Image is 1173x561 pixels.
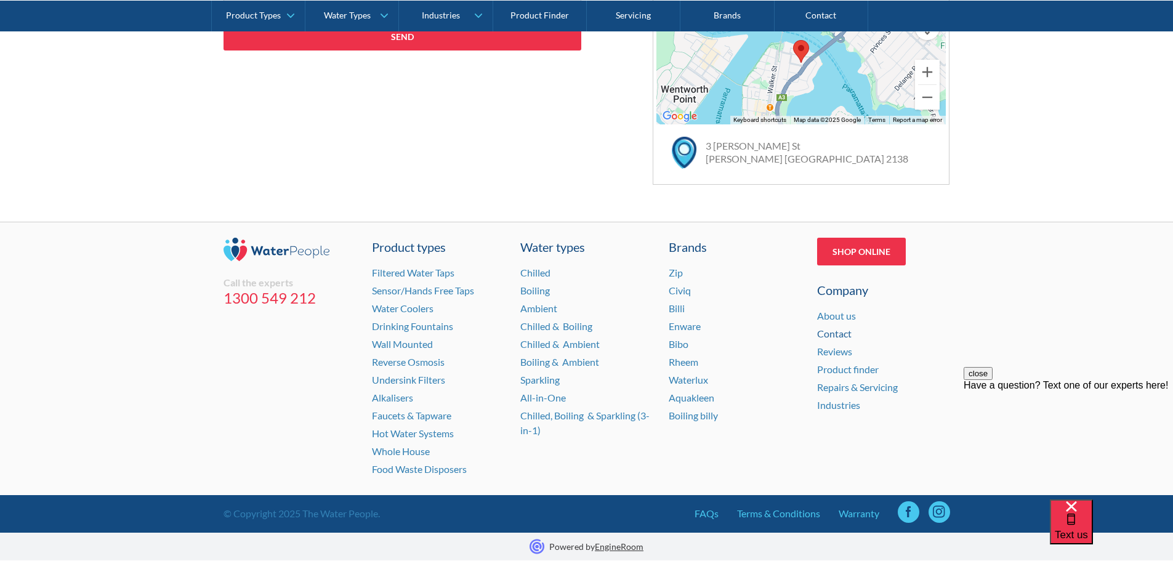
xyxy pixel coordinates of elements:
[372,338,433,350] a: Wall Mounted
[733,116,786,124] button: Keyboard shortcuts
[520,238,653,256] a: Water types
[737,506,820,521] a: Terms & Conditions
[817,281,950,299] div: Company
[669,338,688,350] a: Bibo
[868,116,885,123] a: Terms (opens in new tab)
[372,463,467,475] a: Food Waste Disposers
[520,285,550,296] a: Boiling
[372,302,433,314] a: Water Coolers
[372,427,454,439] a: Hot Water Systems
[669,302,685,314] a: Billi
[915,85,940,110] button: Zoom out
[520,356,599,368] a: Boiling & Ambient
[549,540,643,553] p: Powered by
[659,108,700,124] img: Google
[372,285,474,296] a: Sensor/Hands Free Taps
[520,374,560,385] a: Sparkling
[695,506,719,521] a: FAQs
[422,10,460,20] div: Industries
[672,137,696,168] img: map marker icon
[324,10,371,20] div: Water Types
[669,410,718,421] a: Boiling billy
[226,10,281,20] div: Product Types
[669,374,708,385] a: Waterlux
[372,445,430,457] a: Whole House
[817,345,852,357] a: Reviews
[794,116,861,123] span: Map data ©2025 Google
[520,320,592,332] a: Chilled & Boiling
[669,356,698,368] a: Rheem
[793,40,809,63] div: Map pin
[669,392,714,403] a: Aquakleen
[706,140,908,164] a: 3 [PERSON_NAME] St[PERSON_NAME] [GEOGRAPHIC_DATA] 2138
[372,374,445,385] a: Undersink Filters
[817,363,879,375] a: Product finder
[817,399,860,411] a: Industries
[520,267,550,278] a: Chilled
[372,320,453,332] a: Drinking Fountains
[817,310,856,321] a: About us
[817,328,852,339] a: Contact
[372,410,451,421] a: Faucets & Tapware
[520,338,600,350] a: Chilled & Ambient
[669,267,683,278] a: Zip
[372,267,454,278] a: Filtered Water Taps
[372,356,445,368] a: Reverse Osmosis
[817,381,898,393] a: Repairs & Servicing
[520,302,557,314] a: Ambient
[372,392,413,403] a: Alkalisers
[595,541,643,552] a: EngineRoom
[520,410,650,436] a: Chilled, Boiling & Sparkling (3-in-1)
[915,60,940,84] button: Zoom in
[669,285,691,296] a: Civiq
[224,276,357,289] div: Call the experts
[817,238,906,265] a: Shop Online
[669,238,802,256] div: Brands
[659,108,700,124] a: Open this area in Google Maps (opens a new window)
[893,116,942,123] a: Report a map error
[1050,499,1173,561] iframe: podium webchat widget bubble
[224,23,582,50] input: Send
[224,289,357,307] a: 1300 549 212
[372,238,505,256] a: Product types
[224,506,380,521] div: © Copyright 2025 The Water People.
[964,367,1173,515] iframe: podium webchat widget prompt
[839,506,879,521] a: Warranty
[520,392,566,403] a: All-in-One
[669,320,701,332] a: Enware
